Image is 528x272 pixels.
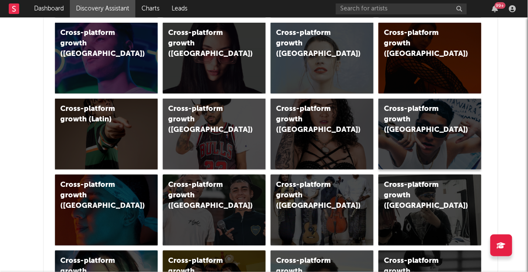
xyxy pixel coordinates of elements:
[492,5,498,12] button: 99+
[168,104,242,135] div: Cross-platform growth ([GEOGRAPHIC_DATA])
[60,180,134,211] div: Cross-platform growth ([GEOGRAPHIC_DATA])
[60,104,134,125] div: Cross-platform growth (Latin)
[384,28,458,59] div: Cross-platform growth ([GEOGRAPHIC_DATA])
[168,180,242,211] div: Cross-platform growth ([GEOGRAPHIC_DATA])
[55,175,158,245] a: Cross-platform growth ([GEOGRAPHIC_DATA])
[163,99,266,169] a: Cross-platform growth ([GEOGRAPHIC_DATA])
[384,180,458,211] div: Cross-platform growth ([GEOGRAPHIC_DATA])
[60,28,134,59] div: Cross-platform growth ([GEOGRAPHIC_DATA])
[276,104,350,135] div: Cross-platform growth ([GEOGRAPHIC_DATA])
[168,28,242,59] div: Cross-platform growth ([GEOGRAPHIC_DATA])
[379,99,481,169] a: Cross-platform growth ([GEOGRAPHIC_DATA])
[336,3,467,14] input: Search for artists
[276,28,350,59] div: Cross-platform growth ([GEOGRAPHIC_DATA])
[276,180,350,211] div: Cross-platform growth ([GEOGRAPHIC_DATA])
[55,99,158,169] a: Cross-platform growth (Latin)
[379,175,481,245] a: Cross-platform growth ([GEOGRAPHIC_DATA])
[163,175,266,245] a: Cross-platform growth ([GEOGRAPHIC_DATA])
[379,23,481,93] a: Cross-platform growth ([GEOGRAPHIC_DATA])
[271,99,373,169] a: Cross-platform growth ([GEOGRAPHIC_DATA])
[163,23,266,93] a: Cross-platform growth ([GEOGRAPHIC_DATA])
[271,175,373,245] a: Cross-platform growth ([GEOGRAPHIC_DATA])
[495,2,506,9] div: 99 +
[55,23,158,93] a: Cross-platform growth ([GEOGRAPHIC_DATA])
[384,104,458,135] div: Cross-platform growth ([GEOGRAPHIC_DATA])
[271,23,373,93] a: Cross-platform growth ([GEOGRAPHIC_DATA])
